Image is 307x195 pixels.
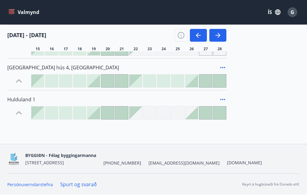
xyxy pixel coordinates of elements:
span: 27 [204,47,208,51]
span: 19 [92,47,96,51]
button: G [285,5,300,19]
span: Hulduland 1 [7,96,35,103]
span: 16 [50,47,54,51]
span: 18 [78,47,82,51]
span: 23 [148,47,152,51]
button: menu [7,7,42,18]
span: 24 [162,47,166,51]
span: 26 [190,47,194,51]
h4: [DATE] - [DATE] [7,31,46,39]
span: 20 [106,47,110,51]
span: 21 [120,47,124,51]
a: Spurt og svarað [60,181,97,188]
span: [GEOGRAPHIC_DATA] hús 4, [GEOGRAPHIC_DATA] [7,64,119,71]
span: 25 [176,47,180,51]
span: [EMAIL_ADDRESS][DOMAIN_NAME] [148,160,220,166]
img: BKlGVmlTW1Qrz68WFGMFQUcXHWdQd7yePWMkvn3i.png [7,152,20,165]
button: ÍS [264,7,284,18]
span: [PHONE_NUMBER] [103,160,141,166]
span: [STREET_ADDRESS] [25,160,64,165]
p: Keyrt á hugbúnaði frá Dorado ehf. [242,182,300,187]
span: BYGGIÐN - Félag byggingarmanna [25,152,96,158]
a: [DOMAIN_NAME] [227,160,262,165]
a: Persónuverndarstefna [7,182,53,187]
span: 28 [218,47,222,51]
span: 17 [64,47,68,51]
span: 15 [36,47,40,51]
span: G [291,9,294,16]
span: 22 [134,47,138,51]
